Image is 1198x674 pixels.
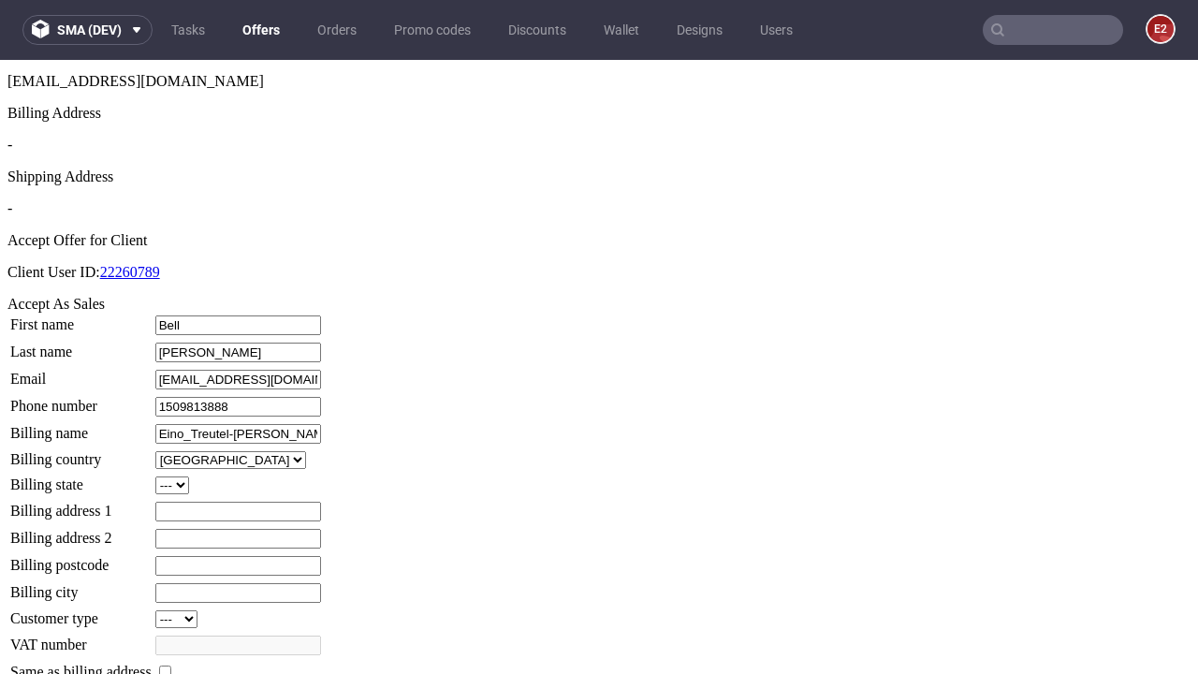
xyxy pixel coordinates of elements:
span: - [7,77,12,93]
a: Wallet [592,15,650,45]
a: Users [749,15,804,45]
div: Shipping Address [7,109,1191,125]
div: Accept Offer for Client [7,172,1191,189]
a: Discounts [497,15,577,45]
a: Offers [231,15,291,45]
td: Customer type [9,549,153,569]
td: Same as billing address [9,602,153,623]
td: Billing state [9,416,153,435]
figcaption: e2 [1147,16,1174,42]
button: sma (dev) [22,15,153,45]
td: Phone number [9,336,153,358]
a: Orders [306,15,368,45]
td: Billing address 2 [9,468,153,490]
td: First name [9,255,153,276]
a: Tasks [160,15,216,45]
td: Billing name [9,363,153,385]
div: Billing Address [7,45,1191,62]
a: 22260789 [100,204,160,220]
a: Designs [665,15,734,45]
a: Promo codes [383,15,482,45]
td: Billing country [9,390,153,410]
p: Client User ID: [7,204,1191,221]
td: Billing city [9,522,153,544]
td: VAT number [9,575,153,596]
td: Billing postcode [9,495,153,517]
span: - [7,140,12,156]
td: Last name [9,282,153,303]
td: Billing address 1 [9,441,153,462]
div: Accept As Sales [7,236,1191,253]
span: [EMAIL_ADDRESS][DOMAIN_NAME] [7,13,264,29]
td: Email [9,309,153,330]
span: sma (dev) [57,23,122,37]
